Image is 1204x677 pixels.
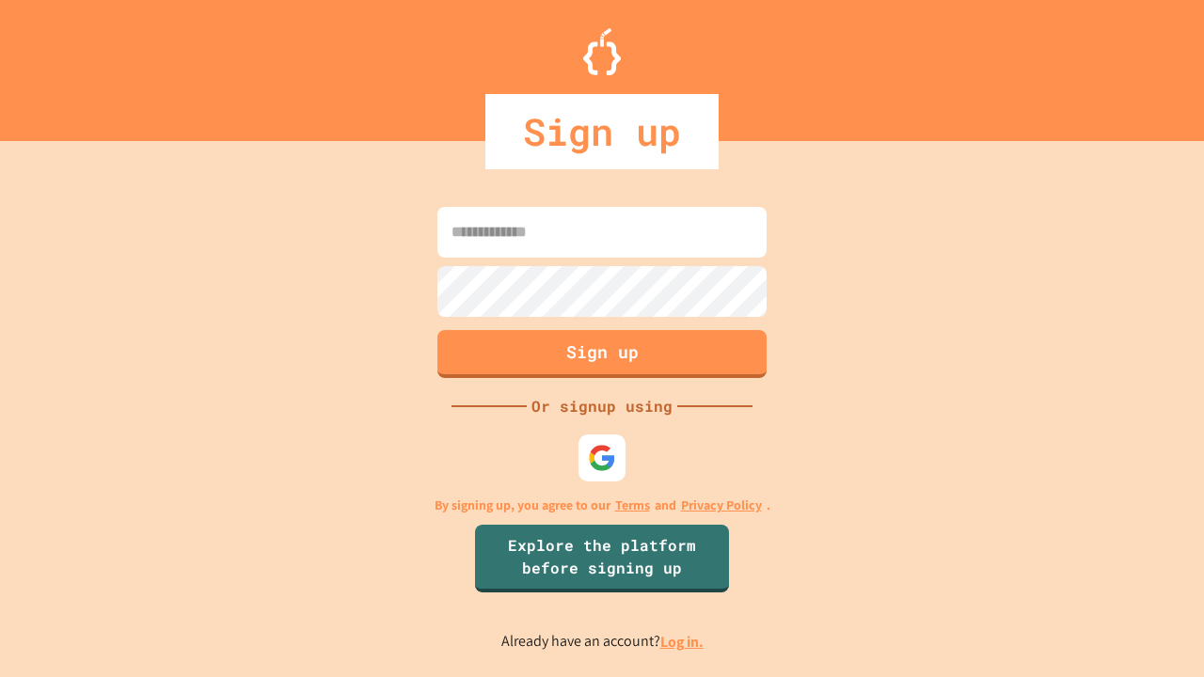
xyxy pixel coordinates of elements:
[437,330,767,378] button: Sign up
[660,632,704,652] a: Log in.
[615,496,650,515] a: Terms
[485,94,719,169] div: Sign up
[681,496,762,515] a: Privacy Policy
[583,28,621,75] img: Logo.svg
[475,525,729,592] a: Explore the platform before signing up
[588,444,616,472] img: google-icon.svg
[501,630,704,653] p: Already have an account?
[435,496,770,515] p: By signing up, you agree to our and .
[527,395,677,417] div: Or signup using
